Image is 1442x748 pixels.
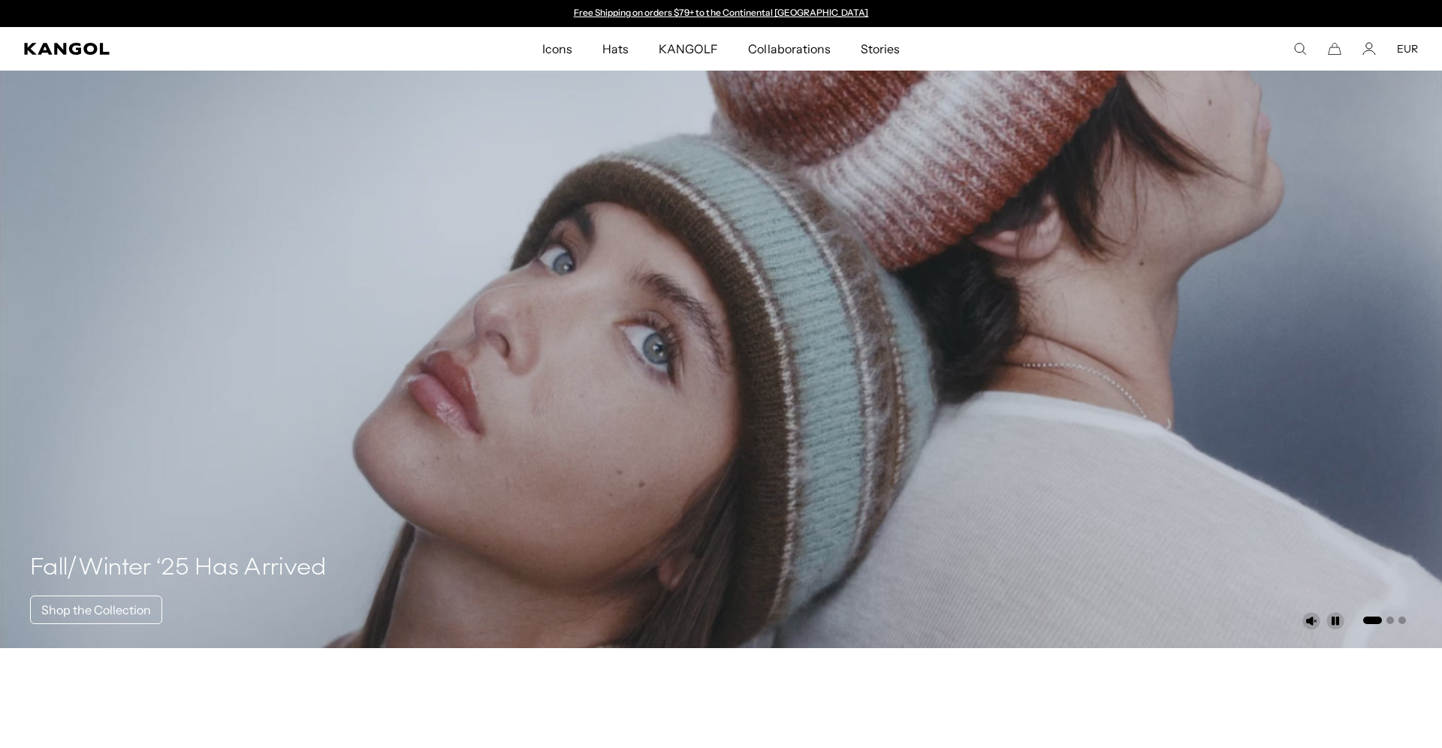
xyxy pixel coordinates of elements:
[1302,612,1320,630] button: Unmute
[733,27,845,71] a: Collaborations
[1386,617,1394,624] button: Go to slide 2
[1362,42,1376,56] a: Account
[542,27,572,71] span: Icons
[1326,612,1344,630] button: Pause
[527,27,587,71] a: Icons
[30,596,162,624] a: Shop the Collection
[566,8,876,20] slideshow-component: Announcement bar
[1397,42,1418,56] button: EUR
[1398,617,1406,624] button: Go to slide 3
[644,27,733,71] a: KANGOLF
[574,7,869,18] a: Free Shipping on orders $79+ to the Continental [GEOGRAPHIC_DATA]
[861,27,900,71] span: Stories
[587,27,644,71] a: Hats
[566,8,876,20] div: 1 of 2
[30,553,327,584] h4: Fall/Winter ‘25 Has Arrived
[566,8,876,20] div: Announcement
[748,27,830,71] span: Collaborations
[1362,614,1406,626] ul: Select a slide to show
[24,43,360,55] a: Kangol
[602,27,629,71] span: Hats
[846,27,915,71] a: Stories
[1293,42,1307,56] summary: Search here
[1363,617,1382,624] button: Go to slide 1
[659,27,718,71] span: KANGOLF
[1328,42,1341,56] button: Cart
